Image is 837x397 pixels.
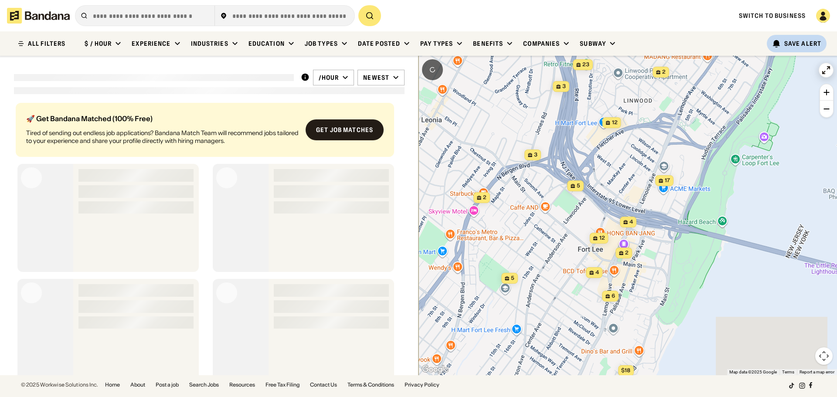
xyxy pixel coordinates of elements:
span: 23 [582,61,589,68]
span: 4 [629,218,633,226]
div: © 2025 Workwise Solutions Inc. [21,382,98,387]
span: 5 [511,275,514,282]
a: Privacy Policy [405,382,439,387]
span: Map data ©2025 Google [729,370,777,374]
a: Home [105,382,120,387]
a: Contact Us [310,382,337,387]
div: Benefits [473,40,503,48]
span: 12 [612,119,618,126]
a: Post a job [156,382,179,387]
div: Companies [523,40,560,48]
div: Save Alert [784,40,821,48]
img: Google [421,364,449,375]
div: Tired of sending out endless job applications? Bandana Match Team will recommend jobs tailored to... [26,129,299,145]
span: 3 [562,83,566,90]
span: 2 [625,249,629,257]
span: 17 [665,177,670,184]
div: grid [14,99,405,375]
a: Switch to Business [739,12,806,20]
a: Free Tax Filing [265,382,299,387]
div: /hour [319,74,339,81]
span: 5 [577,182,580,190]
span: 2 [662,68,666,76]
div: ALL FILTERS [28,41,65,47]
a: Terms (opens in new tab) [782,370,794,374]
span: 12 [599,234,605,242]
span: 6 [612,292,615,300]
div: Job Types [305,40,338,48]
img: Bandana logotype [7,8,70,24]
a: Open this area in Google Maps (opens a new window) [421,364,449,375]
div: Experience [132,40,170,48]
button: Map camera controls [815,347,833,365]
div: Pay Types [420,40,453,48]
div: Industries [191,40,228,48]
div: Newest [363,74,389,81]
a: Search Jobs [189,382,219,387]
div: Date Posted [358,40,400,48]
a: Resources [229,382,255,387]
a: About [130,382,145,387]
div: Subway [580,40,606,48]
span: 4 [595,269,599,276]
div: Get job matches [316,127,373,133]
div: Education [248,40,285,48]
span: 3 [534,151,538,159]
span: 2 [483,194,487,201]
a: Terms & Conditions [347,382,394,387]
div: 🚀 Get Bandana Matched (100% Free) [26,115,299,122]
span: $18 [621,367,630,373]
div: $ / hour [85,40,112,48]
a: Report a map error [800,370,834,374]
